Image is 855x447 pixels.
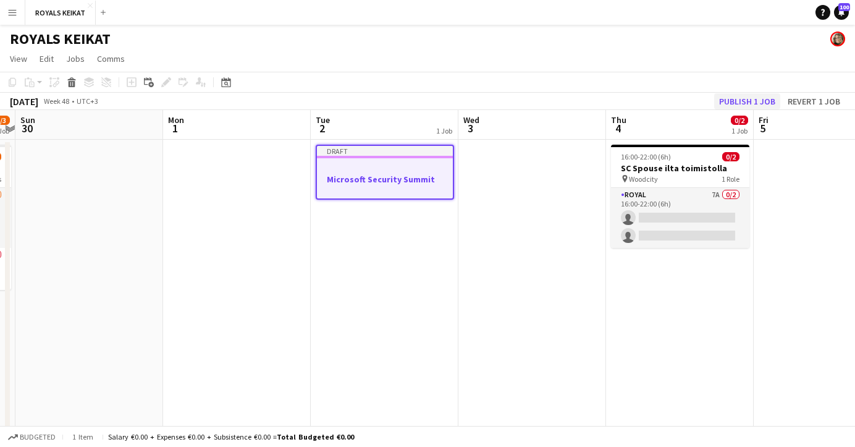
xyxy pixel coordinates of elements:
span: 1 [166,121,184,135]
h1: ROYALS KEIKAT [10,30,111,48]
span: Comms [97,53,125,64]
span: Woodcity [629,174,658,184]
button: Publish 1 job [714,93,780,109]
span: 0/2 [731,116,748,125]
span: Tue [316,114,330,126]
a: Comms [92,51,130,67]
span: Sun [20,114,35,126]
a: Edit [35,51,59,67]
div: UTC+3 [77,96,98,106]
div: Draft [317,146,453,156]
span: Total Budgeted €0.00 [277,432,354,441]
h3: SC Spouse ilta toimistolla [611,163,749,174]
h3: Microsoft Security Summit [317,174,453,185]
button: Budgeted [6,430,57,444]
span: Thu [611,114,626,126]
span: 0/2 [722,152,739,161]
span: 1 Role [722,174,739,184]
span: 100 [838,3,850,11]
div: 1 Job [436,126,452,135]
span: Mon [168,114,184,126]
span: 1 item [68,432,98,441]
span: 30 [19,121,35,135]
span: Wed [463,114,479,126]
span: 16:00-22:00 (6h) [621,152,671,161]
span: 3 [461,121,479,135]
div: Salary €0.00 + Expenses €0.00 + Subsistence €0.00 = [108,432,354,441]
app-user-avatar: Pauliina Aalto [830,32,845,46]
div: 1 Job [731,126,748,135]
a: View [5,51,32,67]
button: Revert 1 job [783,93,845,109]
app-job-card: DraftMicrosoft Security Summit [316,145,454,200]
app-card-role: Royal7A0/216:00-22:00 (6h) [611,188,749,248]
span: Week 48 [41,96,72,106]
span: 2 [314,121,330,135]
a: 100 [834,5,849,20]
span: Fri [759,114,769,126]
span: Jobs [66,53,85,64]
div: [DATE] [10,95,38,108]
a: Jobs [61,51,90,67]
button: ROYALS KEIKAT [25,1,96,25]
span: Edit [40,53,54,64]
span: View [10,53,27,64]
span: Budgeted [20,433,56,441]
span: 5 [757,121,769,135]
span: 4 [609,121,626,135]
app-job-card: 16:00-22:00 (6h)0/2SC Spouse ilta toimistolla Woodcity1 RoleRoyal7A0/216:00-22:00 (6h) [611,145,749,248]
